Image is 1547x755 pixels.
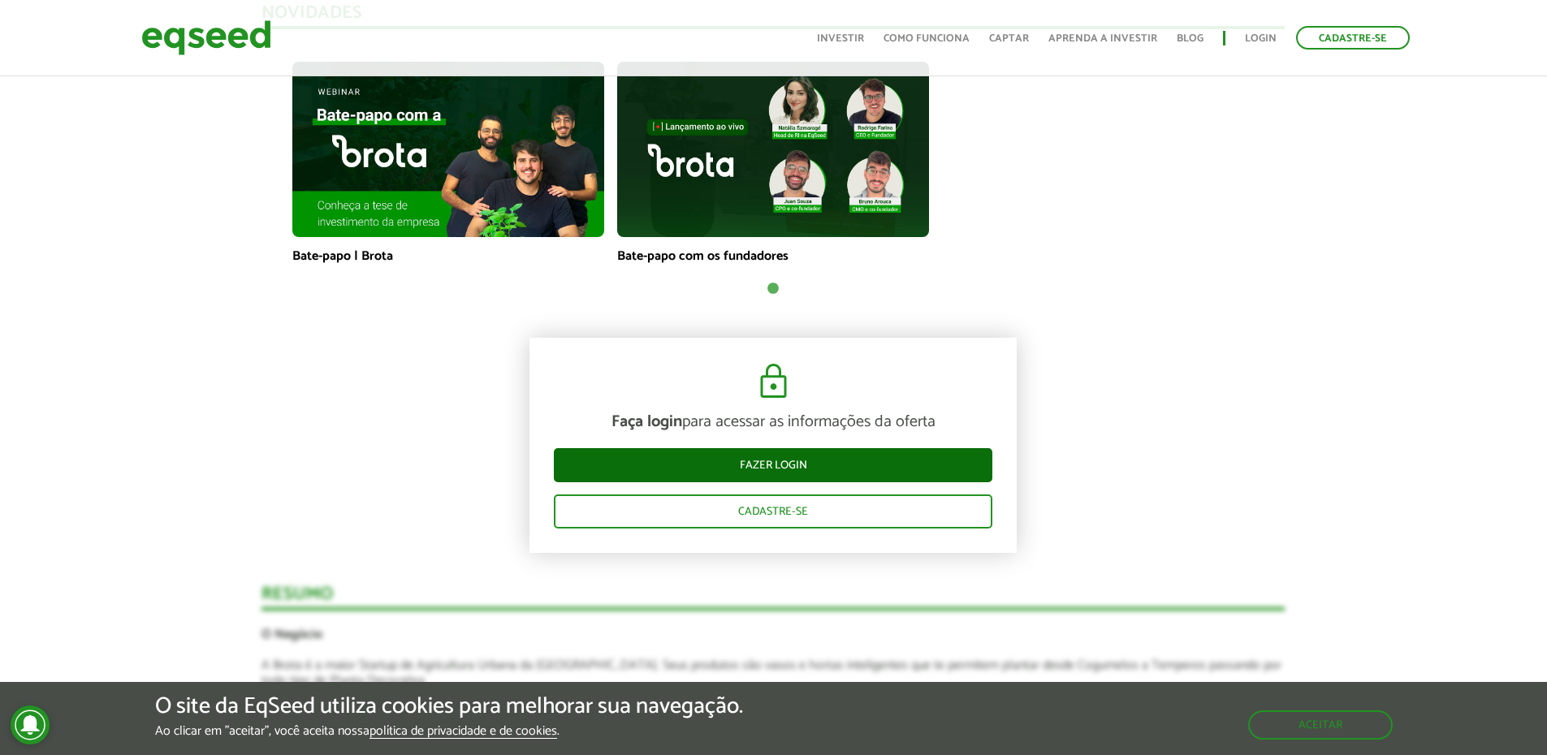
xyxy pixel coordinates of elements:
[817,33,864,44] a: Investir
[1048,33,1157,44] a: Aprenda a investir
[884,33,970,44] a: Como funciona
[617,62,929,237] img: maxresdefault.jpg
[1177,33,1203,44] a: Blog
[1296,26,1410,50] a: Cadastre-se
[1248,710,1393,740] button: Aceitar
[141,16,271,59] img: EqSeed
[554,448,992,482] a: Fazer login
[554,412,992,432] p: para acessar as informações da oferta
[155,694,743,719] h5: O site da EqSeed utiliza cookies para melhorar sua navegação.
[292,62,604,237] img: maxresdefault.jpg
[369,725,557,739] a: política de privacidade e de cookies
[292,248,604,264] p: Bate-papo | Brota
[617,248,929,264] p: Bate-papo com os fundadores
[989,33,1029,44] a: Captar
[765,281,781,297] button: 1 of 1
[554,494,992,528] a: Cadastre-se
[1245,33,1277,44] a: Login
[611,408,682,435] strong: Faça login
[155,723,743,739] p: Ao clicar em "aceitar", você aceita nossa .
[754,362,793,401] img: cadeado.svg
